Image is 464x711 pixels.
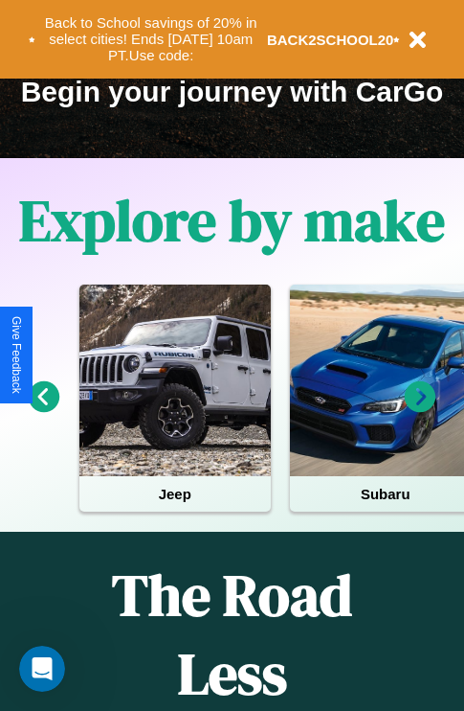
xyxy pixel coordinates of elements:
iframe: Intercom live chat [19,646,65,692]
h1: Explore by make [19,181,445,260]
h4: Jeep [79,476,271,512]
b: BACK2SCHOOL20 [267,32,394,48]
button: Back to School savings of 20% in select cities! Ends [DATE] 10am PT.Use code: [35,10,267,69]
div: Give Feedback [10,316,23,394]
